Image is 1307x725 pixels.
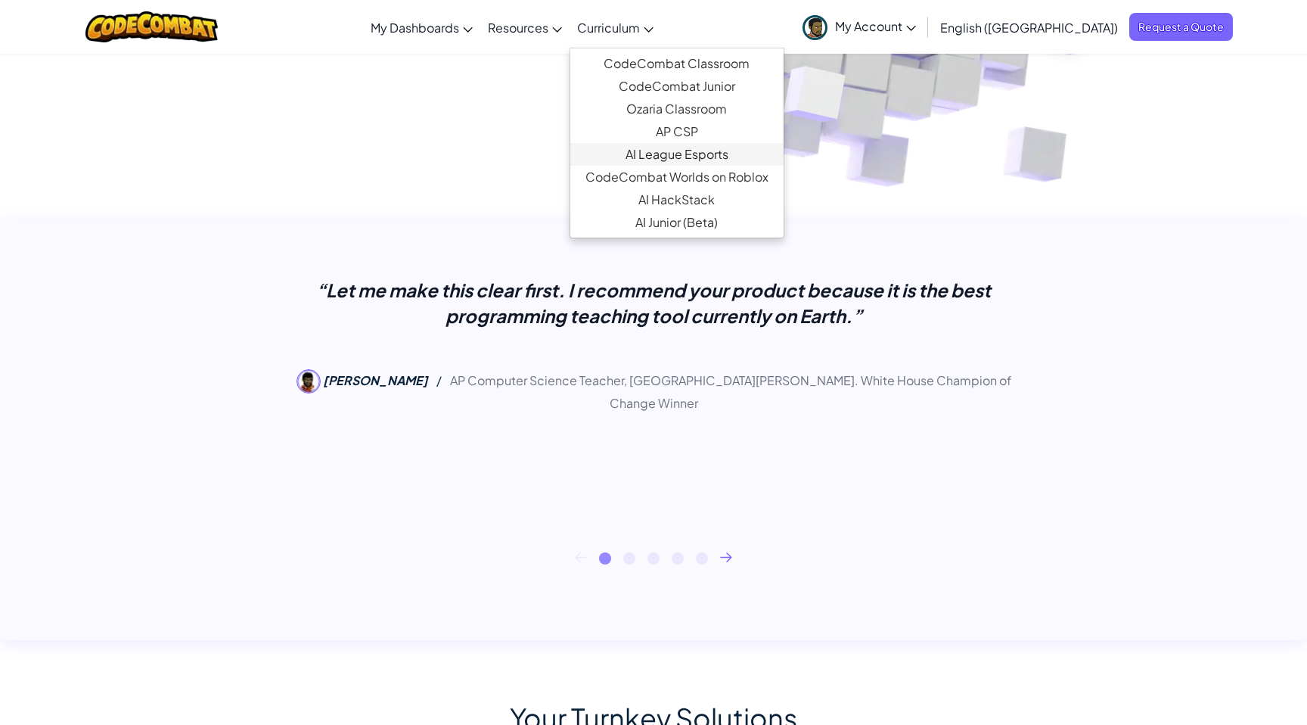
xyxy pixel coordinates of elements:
a: Resources [480,7,570,48]
img: Seth Reichelson [296,369,321,394]
span: My Account [835,18,916,34]
span: AP Computer Science Teacher, [GEOGRAPHIC_DATA][PERSON_NAME]. White House Champion of Change Winner [450,372,1011,411]
span: / [430,372,448,388]
button: 1 [599,552,611,565]
a: My Dashboards [363,7,480,48]
img: Overlap cubes [747,34,882,160]
a: Ozaria Classroom [570,98,784,120]
a: English ([GEOGRAPHIC_DATA]) [933,7,1125,48]
a: Curriculum [570,7,661,48]
a: AI HackStack [570,188,784,211]
button: 5 [696,552,708,565]
span: Resources [488,20,548,36]
span: Curriculum [577,20,640,36]
a: CodeCombat Classroom [570,52,784,75]
img: avatar [803,15,827,40]
button: 2 [623,552,635,565]
span: My Dashboards [371,20,459,36]
a: CodeCombat Worlds on Roblox [570,166,784,188]
button: 4 [672,552,684,565]
a: AI League Esports [570,143,784,166]
a: AI Junior (Beta) [570,211,784,234]
a: AP CSP [570,120,784,143]
a: My Account [795,3,924,51]
span: [PERSON_NAME] [323,372,428,388]
a: Request a Quote [1129,13,1233,41]
span: English ([GEOGRAPHIC_DATA]) [940,20,1118,36]
img: CodeCombat logo [85,11,218,42]
button: 3 [647,552,660,565]
a: CodeCombat Junior [570,75,784,98]
p: “Let me make this clear first. I recommend your product because it is the best programming teachi... [275,277,1032,328]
